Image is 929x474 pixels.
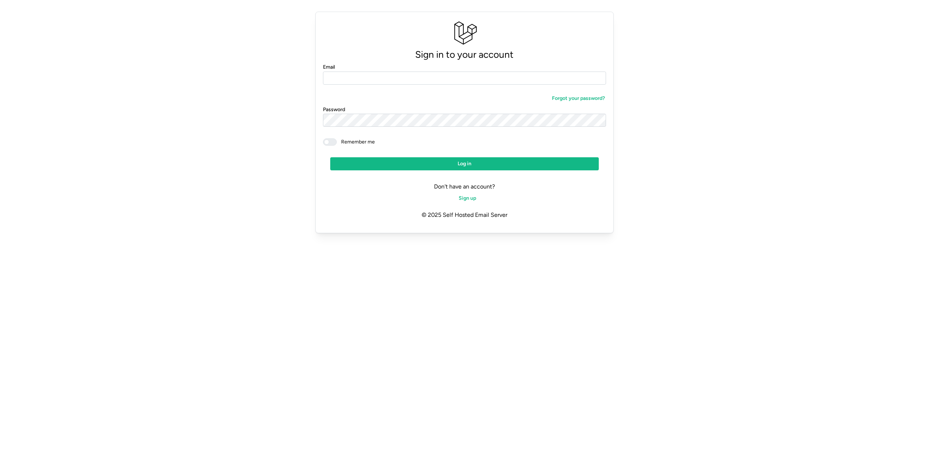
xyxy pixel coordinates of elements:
[323,47,606,62] p: Sign in to your account
[323,205,606,226] p: © 2025 Self Hosted Email Server
[552,92,605,105] span: Forgot your password?
[323,106,345,114] label: Password
[452,192,477,205] a: Sign up
[458,158,471,170] span: Log in
[323,182,606,191] p: Don't have an account?
[337,138,375,146] span: Remember me
[545,92,606,105] a: Forgot your password?
[323,63,335,71] label: Email
[330,157,598,170] button: Log in
[459,192,476,204] span: Sign up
